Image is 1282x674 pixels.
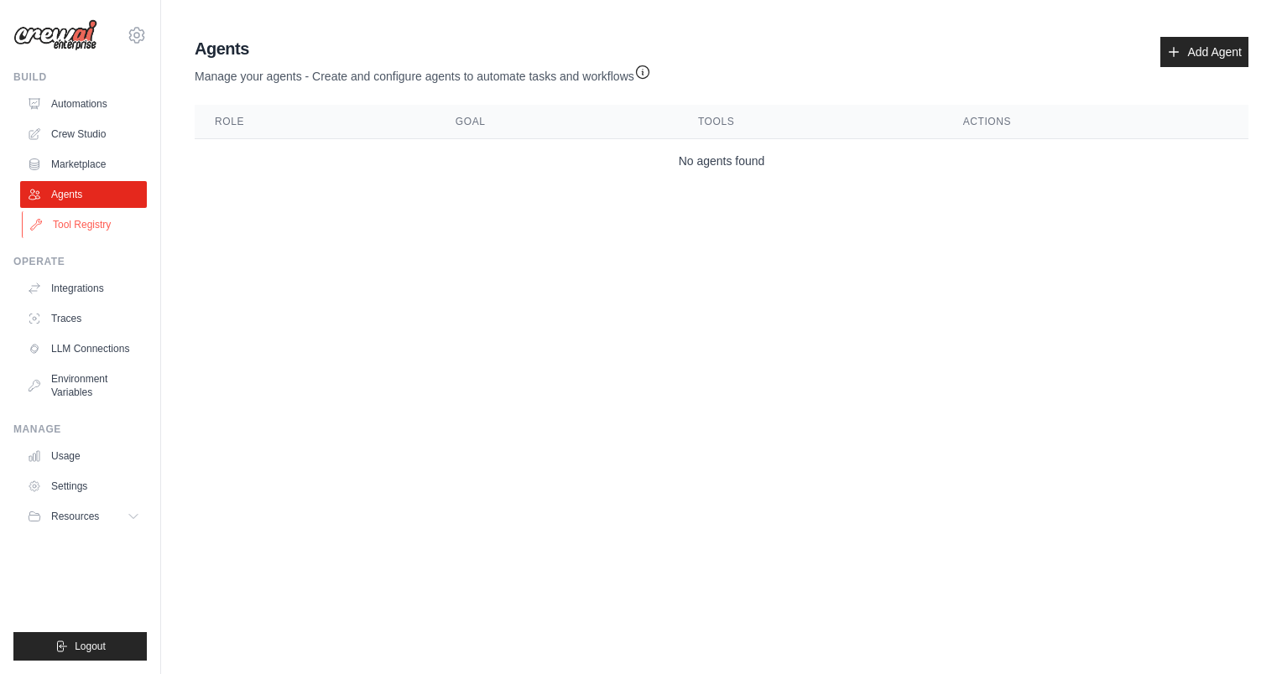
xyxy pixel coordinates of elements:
a: Automations [20,91,147,117]
a: Crew Studio [20,121,147,148]
span: Resources [51,510,99,523]
a: Marketplace [20,151,147,178]
a: Traces [20,305,147,332]
a: LLM Connections [20,335,147,362]
a: Settings [20,473,147,500]
p: Manage your agents - Create and configure agents to automate tasks and workflows [195,60,651,85]
img: Logo [13,19,97,51]
a: Environment Variables [20,366,147,406]
a: Usage [20,443,147,469]
a: Agents [20,181,147,208]
a: Tool Registry [22,211,149,238]
a: Add Agent [1160,37,1248,67]
button: Resources [20,503,147,530]
th: Tools [678,105,943,139]
span: Logout [75,640,106,653]
h2: Agents [195,37,651,60]
button: Logout [13,632,147,661]
a: Integrations [20,275,147,302]
th: Role [195,105,435,139]
div: Build [13,70,147,84]
div: Operate [13,255,147,268]
th: Actions [943,105,1248,139]
div: Manage [13,423,147,436]
td: No agents found [195,139,1248,184]
th: Goal [435,105,678,139]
